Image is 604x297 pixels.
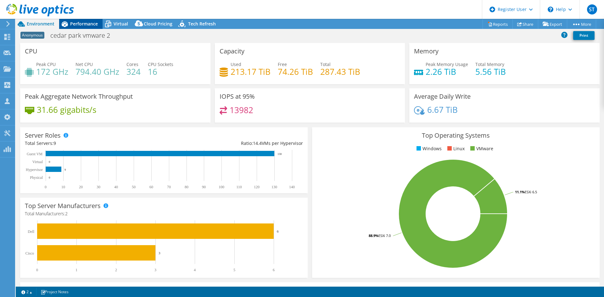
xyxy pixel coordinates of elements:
h4: 5.56 TiB [475,68,506,75]
a: Export [538,19,567,29]
li: Linux [446,145,465,152]
text: Guest VM [27,152,42,156]
span: CPU Sockets [148,61,173,67]
text: 110 [236,185,242,189]
h4: 324 [126,68,141,75]
text: 10 [61,185,65,189]
h3: Top Server Manufacturers [25,202,101,209]
h3: IOPS at 95% [220,93,255,100]
svg: \n [548,7,553,12]
h4: 16 [148,68,173,75]
span: Environment [27,21,54,27]
span: Peak Memory Usage [426,61,468,67]
text: 3 [154,268,156,272]
text: 6 [277,229,279,233]
tspan: ESXi 6.5 [525,190,537,194]
h3: Server Roles [25,132,61,139]
text: 70 [167,185,171,189]
text: 6 [273,268,275,272]
text: Hypervisor [26,168,43,172]
text: Virtual [32,160,43,164]
a: Project Notes [36,288,73,296]
h3: Peak Aggregate Network Throughput [25,93,133,100]
a: Print [573,31,595,40]
h4: 172 GHz [36,68,68,75]
text: 3 [159,251,160,255]
span: Cores [126,61,138,67]
text: 1 [75,268,77,272]
a: More [567,19,596,29]
span: ST [587,4,597,14]
span: Virtual [114,21,128,27]
tspan: ESXi 7.0 [378,233,391,238]
a: Share [512,19,538,29]
text: 50 [132,185,136,189]
text: 130 [271,185,277,189]
text: 130 [277,152,282,156]
text: 4 [194,268,196,272]
h3: Top Operating Systems [317,132,595,139]
h1: cedar park vmware 2 [48,32,120,39]
span: Cloud Pricing [144,21,172,27]
text: 60 [149,185,153,189]
text: 9 [64,168,66,171]
div: Total Servers: [25,140,164,147]
h4: 6.67 TiB [427,106,458,113]
h3: Average Daily Write [414,93,471,100]
text: 2 [115,268,117,272]
tspan: 88.9% [369,233,378,238]
text: 0 [36,268,38,272]
h4: 13982 [230,107,253,113]
text: 100 [219,185,224,189]
li: Windows [415,145,442,152]
h4: 31.66 gigabits/s [37,106,96,113]
tspan: 11.1% [515,190,525,194]
span: Used [231,61,241,67]
h4: 213.17 TiB [231,68,271,75]
span: 2 [65,211,68,217]
span: Peak CPU [36,61,56,67]
text: 90 [202,185,206,189]
span: Anonymous [20,32,44,39]
span: Tech Refresh [188,21,216,27]
div: Ratio: VMs per Hypervisor [164,140,303,147]
a: 2 [17,288,36,296]
h4: 74.26 TiB [278,68,313,75]
text: Dell [28,229,34,234]
h4: 287.43 TiB [320,68,360,75]
a: Reports [483,19,513,29]
text: 20 [79,185,83,189]
text: 140 [289,185,295,189]
h4: Total Manufacturers: [25,210,303,217]
span: 14.4 [253,140,262,146]
h3: Memory [414,48,439,55]
h3: CPU [25,48,37,55]
text: 0 [49,160,50,163]
text: 80 [185,185,188,189]
h3: Capacity [220,48,244,55]
text: 0 [49,176,50,179]
li: VMware [469,145,493,152]
text: Cisco [25,251,34,256]
h4: 794.40 GHz [75,68,119,75]
span: Free [278,61,287,67]
h4: 2.26 TiB [426,68,468,75]
text: 0 [45,185,47,189]
text: 30 [97,185,100,189]
span: Total [320,61,331,67]
text: 120 [254,185,260,189]
span: Performance [70,21,98,27]
text: 5 [233,268,235,272]
text: 40 [114,185,118,189]
span: 9 [53,140,56,146]
span: Net CPU [75,61,93,67]
text: Physical [30,175,43,180]
span: Total Memory [475,61,504,67]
